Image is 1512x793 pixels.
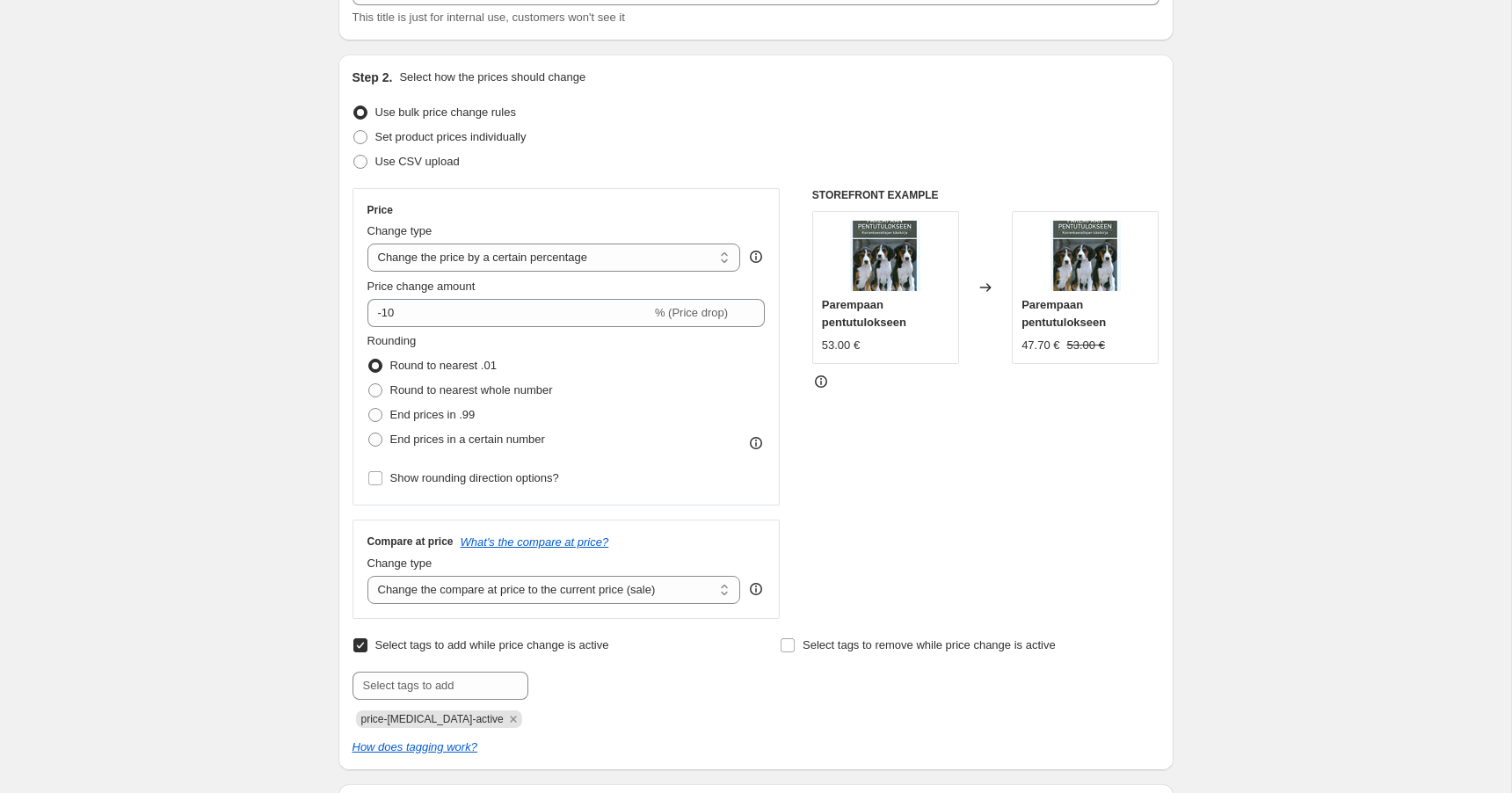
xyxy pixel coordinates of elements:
h2: Step 2. [353,69,393,86]
span: Parempaan pentutulokseen [1021,298,1106,329]
input: Select tags to add [353,672,528,700]
span: % (Price drop) [655,306,728,319]
span: Rounding [367,334,417,347]
span: Set product prices individually [375,130,527,143]
span: Parempaan pentutulokseen [822,298,906,329]
div: 47.70 € [1021,337,1059,354]
span: Select tags to add while price change is active [375,638,609,651]
span: Select tags to remove while price change is active [803,638,1056,651]
span: This title is just for internal use, customers won't see it [353,11,625,24]
div: help [747,248,765,266]
strike: 53.00 € [1067,337,1105,354]
button: What's the compare at price? [461,535,609,549]
a: How does tagging work? [353,740,477,753]
span: Change type [367,557,433,570]
span: Round to nearest .01 [390,359,497,372]
h3: Price [367,203,393,217]
h3: Compare at price [367,535,454,549]
span: price-change-job-active [361,713,504,725]
h6: STOREFRONT EXAMPLE [812,188,1159,202]
span: End prices in .99 [390,408,476,421]
input: -15 [367,299,651,327]
div: help [747,580,765,598]
img: 16854_kuva_80x.jpg [1050,221,1121,291]
span: Round to nearest whole number [390,383,553,396]
div: 53.00 € [822,337,860,354]
span: End prices in a certain number [390,433,545,446]
p: Select how the prices should change [399,69,585,86]
span: Show rounding direction options? [390,471,559,484]
span: Use bulk price change rules [375,105,516,119]
span: Change type [367,224,433,237]
button: Remove price-change-job-active [505,711,521,727]
span: Price change amount [367,280,476,293]
img: 16854_kuva_80x.jpg [850,221,920,291]
span: Use CSV upload [375,155,460,168]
